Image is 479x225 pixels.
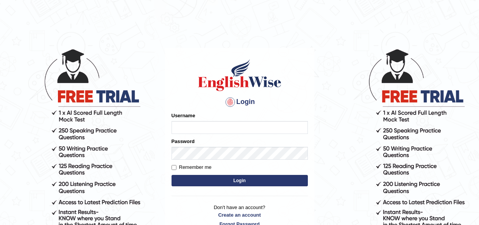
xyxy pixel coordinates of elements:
label: Remember me [172,164,212,171]
label: Password [172,138,195,145]
input: Remember me [172,165,176,170]
h4: Login [172,96,308,108]
img: Logo of English Wise sign in for intelligent practice with AI [197,58,283,92]
label: Username [172,112,195,119]
button: Login [172,175,308,186]
a: Create an account [172,211,308,219]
